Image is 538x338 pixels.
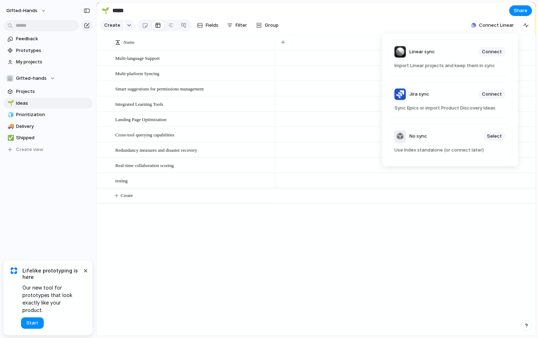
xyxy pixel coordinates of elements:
button: Select [484,132,506,141]
button: Connect [479,47,506,57]
span: Import Linear projects and keep them in sync [395,62,506,69]
span: No sync [410,133,427,140]
span: Linear sync [410,48,435,56]
span: Sync Epics or import Product Discovery Ideas [395,104,506,111]
span: Connect [482,48,502,56]
span: Use Index standalone (or connect later) [395,147,506,154]
button: Connect [479,89,506,99]
span: Connect [482,90,502,98]
span: Jira sync [410,90,429,98]
span: Select [487,133,502,140]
